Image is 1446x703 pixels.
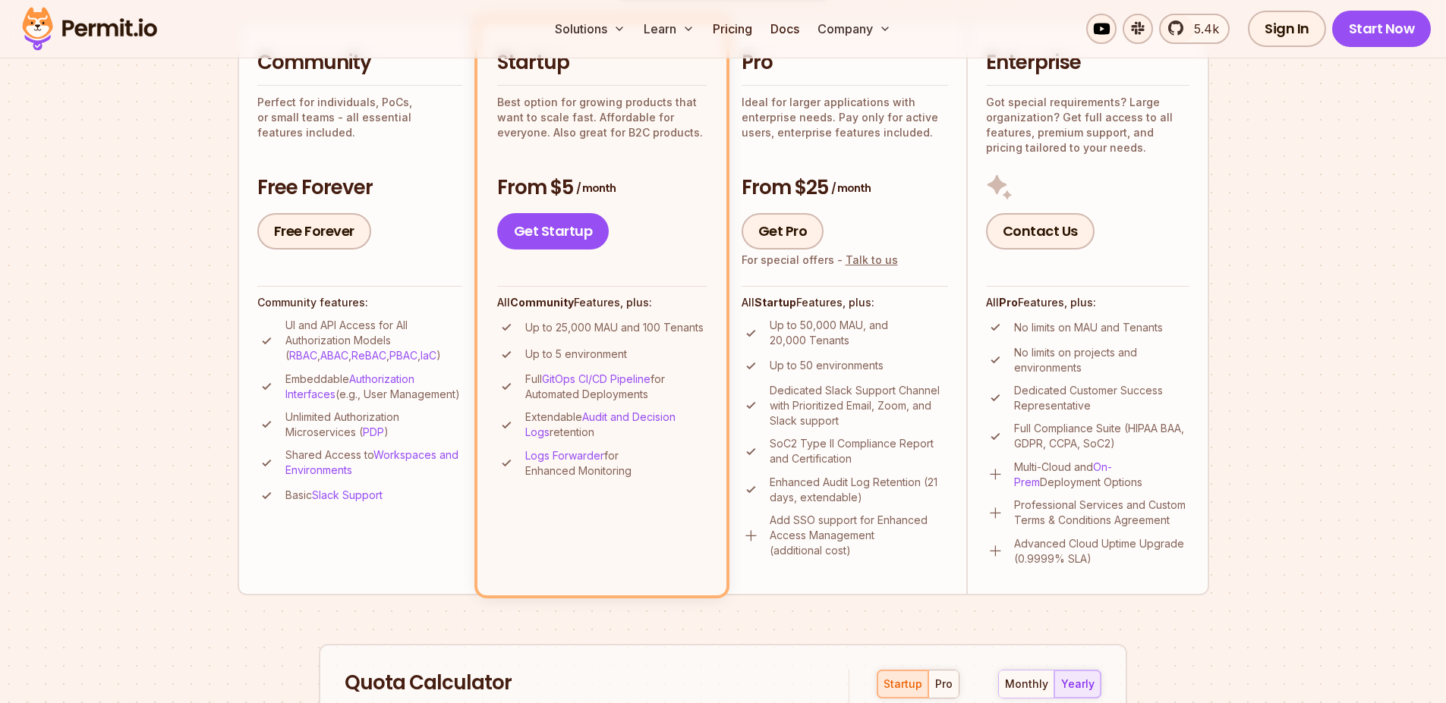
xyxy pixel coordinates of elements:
span: / month [831,180,871,196]
p: Up to 25,000 MAU and 100 Tenants [525,320,704,335]
p: Unlimited Authorization Microservices ( ) [285,410,462,440]
p: Professional Services and Custom Terms & Conditions Agreement [1014,497,1189,528]
h4: All Features, plus: [497,295,707,310]
p: Dedicated Slack Support Channel with Prioritized Email, Zoom, and Slack support [770,383,948,428]
a: Start Now [1332,11,1432,47]
p: Best option for growing products that want to scale fast. Affordable for everyone. Also great for... [497,95,707,140]
p: No limits on projects and environments [1014,345,1189,375]
p: Up to 5 environment [525,347,627,362]
a: Get Startup [497,213,610,250]
a: Get Pro [742,213,824,250]
h4: All Features, plus: [742,295,948,310]
p: Enhanced Audit Log Retention (21 days, extendable) [770,475,948,505]
strong: Startup [755,296,796,309]
button: Company [811,14,897,44]
a: Contact Us [986,213,1095,250]
h2: Community [257,49,462,77]
h3: Free Forever [257,174,462,202]
div: monthly [1005,676,1048,692]
p: Full Compliance Suite (HIPAA BAA, GDPR, CCPA, SoC2) [1014,421,1189,451]
p: Extendable retention [525,410,707,440]
p: Full for Automated Deployments [525,372,707,402]
p: Embeddable (e.g., User Management) [285,372,462,402]
strong: Pro [999,296,1018,309]
span: / month [576,180,616,196]
strong: Community [510,296,574,309]
a: RBAC [289,349,317,362]
a: IaC [421,349,436,362]
p: UI and API Access for All Authorization Models ( , , , , ) [285,318,462,363]
p: Ideal for larger applications with enterprise needs. Pay only for active users, enterprise featur... [742,95,948,140]
h2: Pro [742,49,948,77]
a: PBAC [389,349,417,362]
img: Permit logo [15,3,164,55]
p: No limits on MAU and Tenants [1014,320,1163,335]
h4: Community features: [257,295,462,310]
h2: Startup [497,49,707,77]
p: Dedicated Customer Success Representative [1014,383,1189,413]
div: pro [935,676,953,692]
span: 5.4k [1185,20,1219,38]
a: Docs [764,14,805,44]
h4: All Features, plus: [986,295,1189,310]
a: Authorization Interfaces [285,372,414,400]
h2: Enterprise [986,49,1189,77]
a: Logs Forwarder [525,449,604,462]
a: 5.4k [1159,14,1230,44]
p: Got special requirements? Large organization? Get full access to all features, premium support, a... [986,95,1189,155]
a: ReBAC [351,349,386,362]
p: for Enhanced Monitoring [525,448,707,479]
p: Add SSO support for Enhanced Access Management (additional cost) [770,513,948,558]
p: Basic [285,488,383,503]
p: SoC2 Type II Compliance Report and Certification [770,436,948,466]
a: PDP [363,425,384,438]
h3: From $5 [497,174,707,202]
a: Slack Support [312,488,383,501]
button: Learn [638,14,701,44]
a: Audit and Decision Logs [525,410,676,438]
p: Up to 50,000 MAU, and 20,000 Tenants [770,318,948,348]
div: For special offers - [742,253,898,268]
a: On-Prem [1014,460,1112,488]
a: Pricing [707,14,758,44]
p: Multi-Cloud and Deployment Options [1014,460,1189,490]
p: Shared Access to [285,447,462,478]
a: GitOps CI/CD Pipeline [542,372,651,385]
a: Talk to us [846,253,898,266]
h3: From $25 [742,174,948,202]
a: ABAC [320,349,348,362]
p: Up to 50 environments [770,358,884,373]
h2: Quota Calculator [345,670,821,697]
p: Perfect for individuals, PoCs, or small teams - all essential features included. [257,95,462,140]
p: Advanced Cloud Uptime Upgrade (0.9999% SLA) [1014,536,1189,566]
button: Solutions [549,14,632,44]
a: Free Forever [257,213,371,250]
a: Sign In [1248,11,1326,47]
